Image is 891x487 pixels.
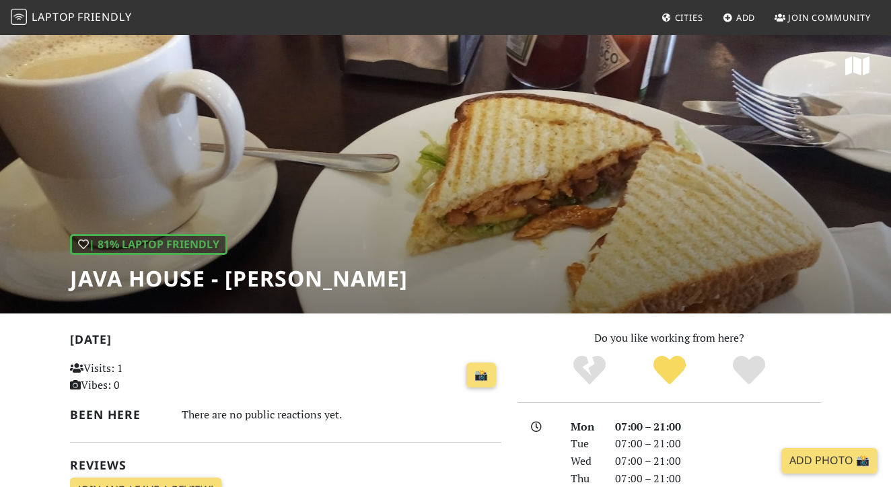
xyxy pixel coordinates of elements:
div: 07:00 – 21:00 [607,418,829,436]
div: Tue [563,435,607,453]
a: Add [717,5,761,30]
div: Definitely! [709,354,789,387]
a: Add Photo 📸 [781,448,878,474]
div: No [549,354,629,387]
h2: Been here [70,408,166,422]
div: Wed [563,453,607,470]
a: 📸 [466,363,496,388]
p: Visits: 1 Vibes: 0 [70,360,203,394]
div: 07:00 – 21:00 [607,435,829,453]
div: | 81% Laptop Friendly [70,234,227,256]
a: Join Community [769,5,876,30]
a: Cities [656,5,709,30]
span: Add [736,11,756,24]
p: Do you like working from here? [518,330,821,347]
h1: Java House - [PERSON_NAME] [70,266,408,291]
a: LaptopFriendly LaptopFriendly [11,6,132,30]
span: Friendly [77,9,131,24]
span: Laptop [32,9,75,24]
h2: [DATE] [70,332,501,352]
div: There are no public reactions yet. [182,405,501,424]
span: Join Community [788,11,871,24]
div: 07:00 – 21:00 [607,453,829,470]
div: Mon [563,418,607,436]
span: Cities [675,11,703,24]
h2: Reviews [70,458,501,472]
img: LaptopFriendly [11,9,27,25]
div: Yes [629,354,709,387]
